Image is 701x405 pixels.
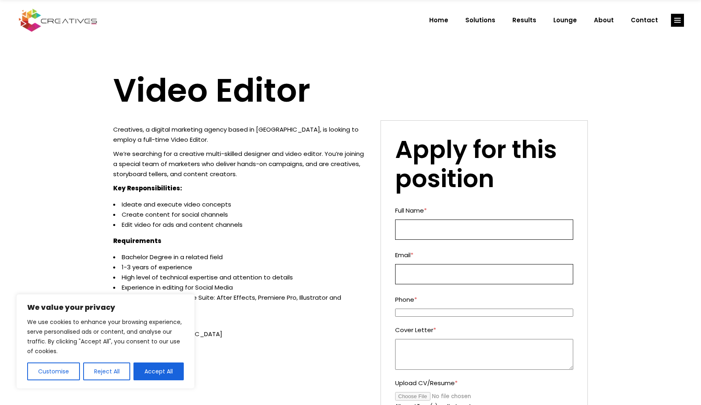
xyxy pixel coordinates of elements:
[631,10,658,31] span: Contact
[113,209,368,220] li: Create content for social channels
[457,10,504,31] a: Solutions
[585,10,622,31] a: About
[113,272,368,282] li: High level of technical expertise and attention to details
[113,282,368,292] li: Experience in editing for Social Media
[421,10,457,31] a: Home
[113,71,588,110] h1: Video Editor
[113,252,368,262] li: Bachelor Degree in a related field
[395,294,574,305] label: Phone
[671,14,684,27] a: link
[113,199,368,209] li: Ideate and execute video concepts
[16,294,195,389] div: We value your privacy
[133,362,184,380] button: Accept All
[83,362,131,380] button: Reject All
[395,325,574,335] label: Cover Letter
[113,149,368,179] p: We’re searching for a creative multi-skilled designer and video editor. You’re joining a special ...
[27,362,80,380] button: Customise
[113,292,368,313] li: Expert in Adobe Creative Suite: After Effects, Premiere Pro, Illustrator and Photoshop
[113,124,368,145] p: Creatives, a digital marketing agency based in [GEOGRAPHIC_DATA], is looking to employ a full-tim...
[594,10,614,31] span: About
[113,220,368,230] li: Edit video for ads and content channels
[622,10,667,31] a: Contact
[395,205,574,215] label: Full Name
[395,135,574,193] h2: Apply for this position
[113,184,182,192] strong: Key Responsibilities:
[395,250,574,260] label: Email
[17,8,99,33] img: Creatives
[113,237,161,245] strong: Requirements
[395,378,574,388] label: Upload CV/Resume
[465,10,495,31] span: Solutions
[27,303,184,312] p: We value your privacy
[27,317,184,356] p: We use cookies to enhance your browsing experience, serve personalised ads or content, and analys...
[512,10,536,31] span: Results
[113,262,368,272] li: 1-3 years of experience
[504,10,545,31] a: Results
[553,10,577,31] span: Lounge
[429,10,448,31] span: Home
[545,10,585,31] a: Lounge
